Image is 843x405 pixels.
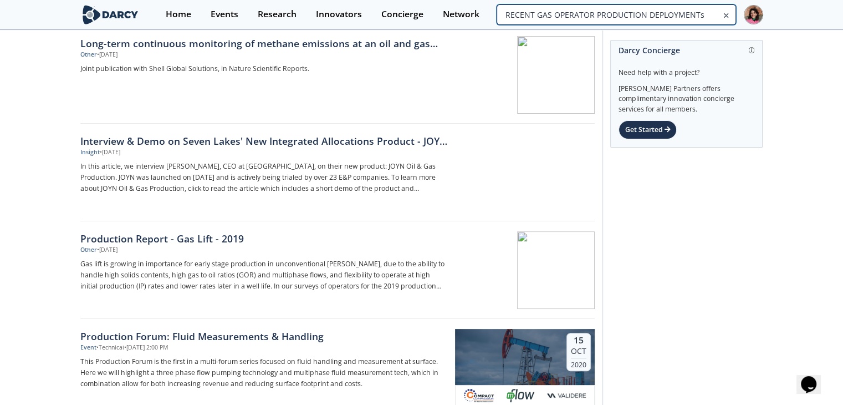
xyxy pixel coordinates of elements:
div: 15 [571,335,586,346]
div: • [DATE] [100,148,120,157]
p: In this article, we interview [PERSON_NAME], CEO at [GEOGRAPHIC_DATA], on their new product: JOYN... [80,161,447,194]
div: Need help with a project? [619,60,754,78]
img: 1619202398513-mflow.png [506,389,535,402]
iframe: chat widget [796,361,832,394]
img: information.svg [749,47,755,53]
div: Other [80,50,97,59]
input: Advanced Search [497,4,735,25]
div: Production Report - Gas Lift - 2019 [80,231,447,246]
div: Event [80,343,96,352]
div: Interview & Demo on Seven Lakes' New Integrated Allocations Product - JOYN Oil & Gas Production [80,134,447,148]
div: 2020 [571,358,586,369]
a: Interview & Demo on Seven Lakes' New Integrated Allocations Product - JOYN Oil & Gas Production I... [80,124,595,221]
div: Research [258,10,297,19]
div: Network [443,10,479,19]
div: Concierge [381,10,423,19]
div: Home [166,10,191,19]
div: Events [211,10,238,19]
div: • Technical • [DATE] 2:00 PM [96,343,168,352]
div: Other [80,246,97,255]
div: [PERSON_NAME] Partners offers complimentary innovation concierge services for all members. [619,78,754,114]
img: logo-wide.svg [80,5,141,24]
div: Get Started [619,120,677,139]
div: Oct [571,346,586,356]
img: Profile [744,5,763,24]
a: Production Report - Gas Lift - 2019 Other •[DATE] Gas lift is growing in importance for early sta... [80,221,595,319]
a: Long-term continuous monitoring of methane emissions at an oil and gas facility using a multi-ope... [80,26,595,124]
p: Joint publication with Shell Global Solutions, in Nature Scientific Reports. [80,63,447,74]
div: • [DATE] [97,50,117,59]
p: Gas lift is growing in importance for early stage production in unconventional [PERSON_NAME], due... [80,259,447,292]
div: Darcy Concierge [619,40,754,60]
div: Innovators [316,10,362,19]
div: Production Forum: Fluid Measurements & Handling [80,329,447,343]
div: Insight [80,148,100,157]
p: This Production Forum is the first in a multi-forum series focused on fluid handling and measurem... [80,356,447,389]
div: Long-term continuous monitoring of methane emissions at an oil and gas facility using a multi-ope... [80,36,447,50]
div: • [DATE] [97,246,117,255]
img: 1659977840907-validere%20new.png [547,389,586,402]
img: 1643051650914-CCI-Logo-NHC-500p.png [463,389,494,402]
